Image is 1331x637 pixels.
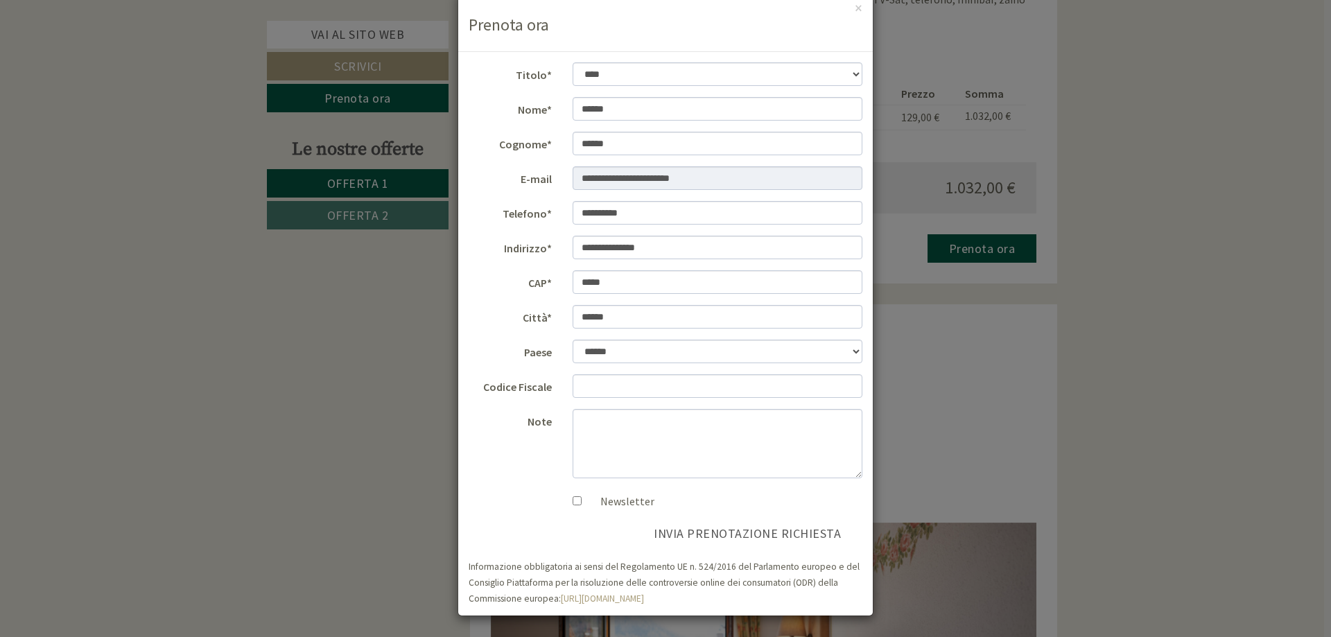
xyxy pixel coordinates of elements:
label: Indirizzo* [458,236,562,256]
h3: Prenota ora [469,16,862,34]
label: Newsletter [586,494,654,509]
label: Telefono* [458,201,562,222]
label: Paese [458,340,562,360]
label: E-mail [458,166,562,187]
label: Codice Fiscale [458,374,562,395]
button: × [855,1,862,15]
label: Città* [458,305,562,326]
a: [URL][DOMAIN_NAME] [561,593,644,604]
button: invia prenotazione richiesta [632,520,862,548]
small: Informazione obbligatoria ai sensi del Regolamento UE n. 524/2016 del Parlamento europeo e del Co... [469,561,860,604]
label: Nome* [458,97,562,118]
label: Titolo* [458,62,562,83]
label: Note [458,409,562,430]
label: Cognome* [458,132,562,152]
